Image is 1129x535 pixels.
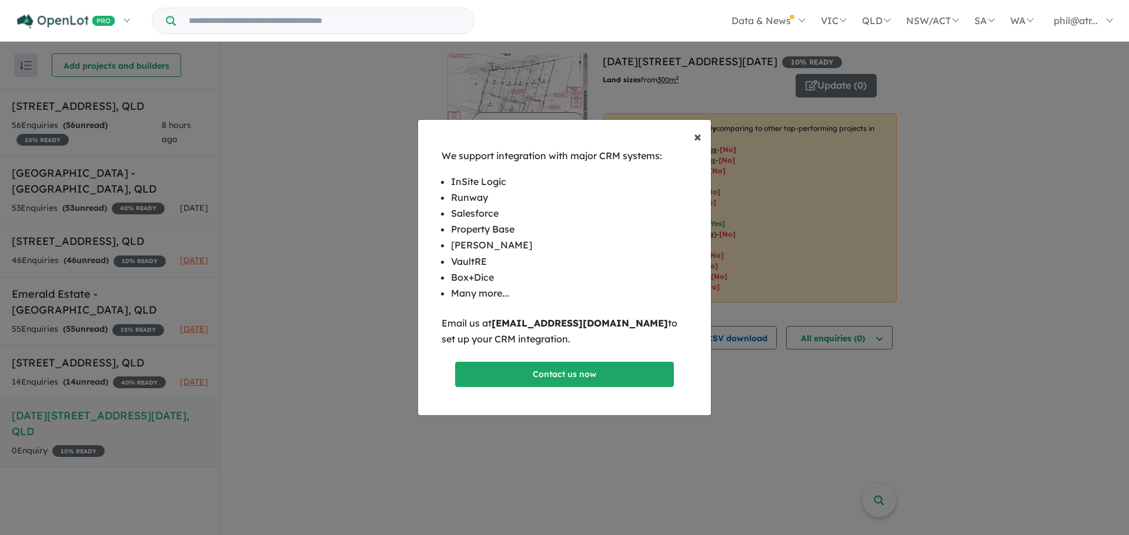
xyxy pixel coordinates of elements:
img: Openlot PRO Logo White [17,14,115,29]
li: Property Base [451,221,678,237]
li: Salesforce [451,206,678,221]
b: [EMAIL_ADDRESS][DOMAIN_NAME] [492,317,668,329]
li: InSite Logic [451,174,678,190]
a: Contact us now [455,362,674,387]
li: [PERSON_NAME] [451,237,678,253]
span: × [694,127,702,145]
li: VaultRE [451,254,678,270]
p: Email us at to set up your CRM integration. [442,315,687,347]
li: Box+Dice [451,270,678,285]
li: Runway [451,190,678,206]
span: phil@atr... [1054,15,1098,26]
input: Try estate name, suburb, builder or developer [178,8,472,33]
p: We support integration with major CRM systems: [442,148,687,164]
li: Many more... [451,285,678,301]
